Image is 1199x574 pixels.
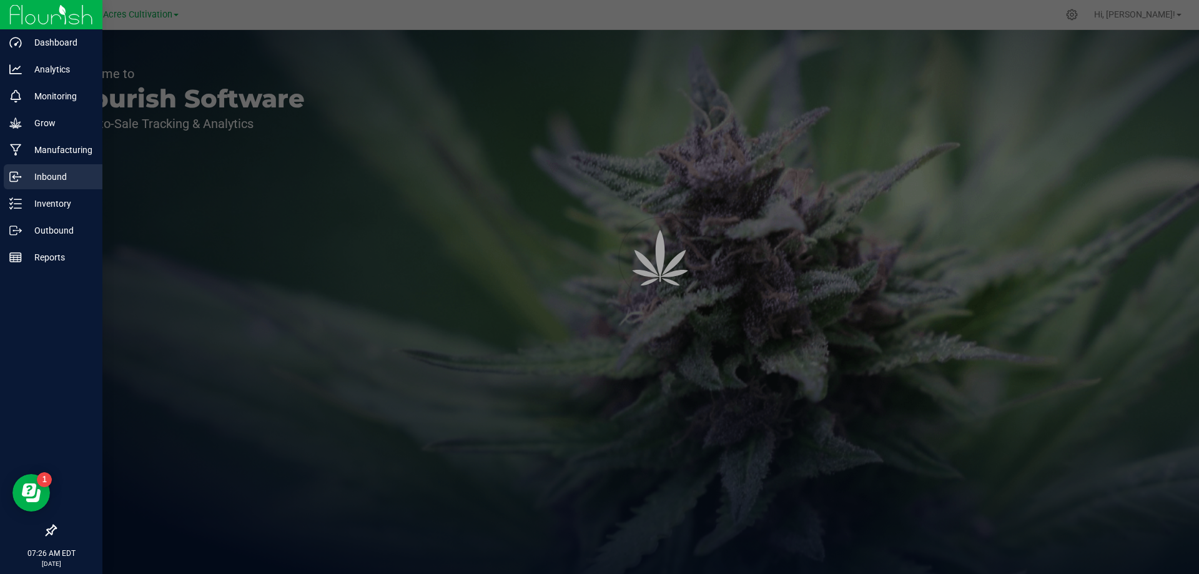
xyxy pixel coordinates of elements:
[22,89,97,104] p: Monitoring
[9,36,22,49] inline-svg: Dashboard
[22,35,97,50] p: Dashboard
[6,559,97,568] p: [DATE]
[37,472,52,487] iframe: Resource center unread badge
[22,223,97,238] p: Outbound
[22,142,97,157] p: Manufacturing
[9,90,22,102] inline-svg: Monitoring
[9,224,22,237] inline-svg: Outbound
[12,474,50,512] iframe: Resource center
[9,63,22,76] inline-svg: Analytics
[9,251,22,264] inline-svg: Reports
[9,171,22,183] inline-svg: Inbound
[22,169,97,184] p: Inbound
[22,250,97,265] p: Reports
[9,144,22,156] inline-svg: Manufacturing
[22,116,97,131] p: Grow
[22,62,97,77] p: Analytics
[6,548,97,559] p: 07:26 AM EDT
[9,197,22,210] inline-svg: Inventory
[22,196,97,211] p: Inventory
[9,117,22,129] inline-svg: Grow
